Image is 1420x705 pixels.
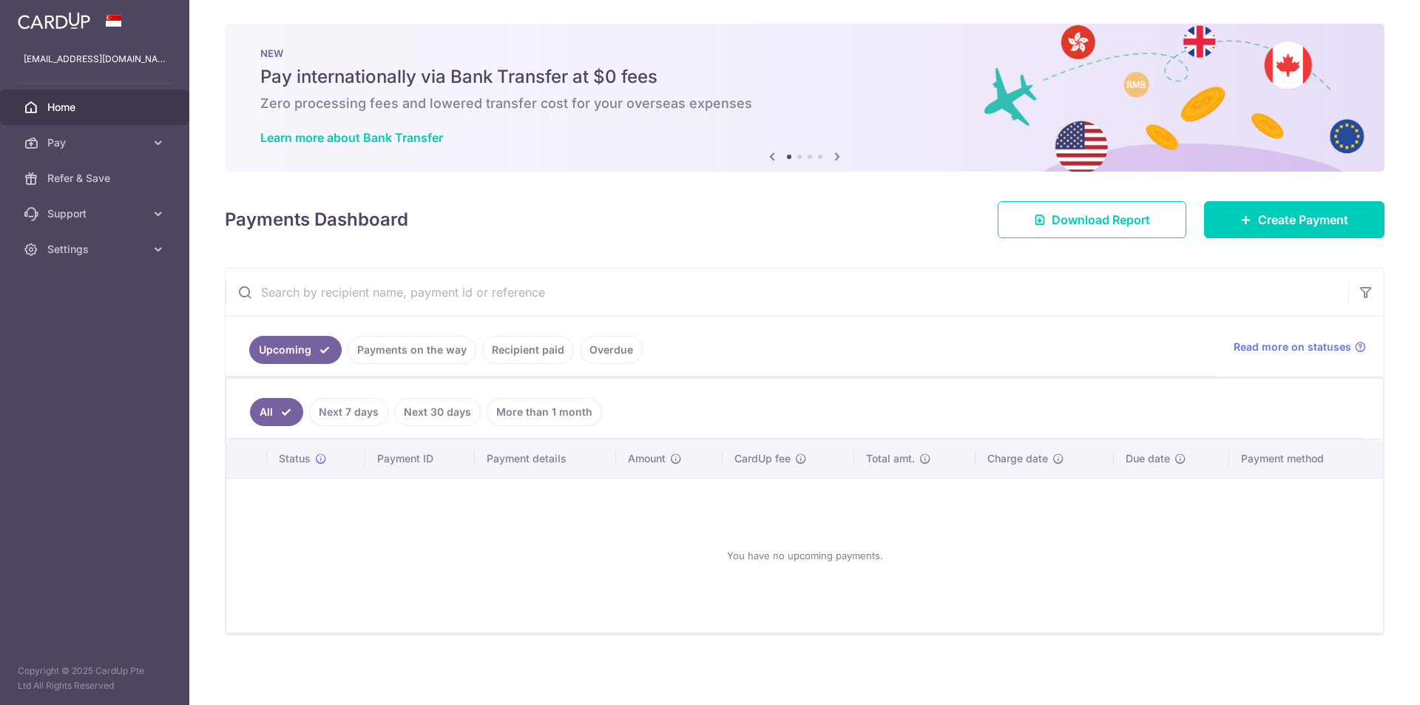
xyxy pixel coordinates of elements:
h4: Payments Dashboard [225,206,408,233]
span: Home [47,100,145,115]
span: Download Report [1052,211,1150,229]
input: Search by recipient name, payment id or reference [226,269,1348,316]
span: Read more on statuses [1234,340,1351,354]
span: CardUp fee [734,451,791,466]
h5: Pay internationally via Bank Transfer at $0 fees [260,65,1349,89]
span: Due date [1126,451,1170,466]
span: Settings [47,242,145,257]
a: Next 7 days [309,398,388,426]
p: NEW [260,47,1349,59]
div: You have no upcoming payments. [244,490,1365,621]
a: Download Report [998,201,1186,238]
span: Status [279,451,311,466]
a: Learn more about Bank Transfer [260,130,443,145]
span: Amount [628,451,666,466]
h6: Zero processing fees and lowered transfer cost for your overseas expenses [260,95,1349,112]
a: More than 1 month [487,398,602,426]
a: Payments on the way [348,336,476,364]
a: All [250,398,303,426]
a: Next 30 days [394,398,481,426]
span: Total amt. [866,451,915,466]
img: CardUp [18,12,90,30]
th: Payment details [475,439,617,478]
span: Charge date [987,451,1048,466]
span: Pay [47,135,145,150]
a: Read more on statuses [1234,340,1366,354]
th: Payment method [1229,439,1383,478]
span: Create Payment [1258,211,1348,229]
a: Upcoming [249,336,342,364]
span: Refer & Save [47,171,145,186]
p: [EMAIL_ADDRESS][DOMAIN_NAME] [24,52,166,67]
a: Overdue [580,336,643,364]
th: Payment ID [365,439,475,478]
a: Create Payment [1204,201,1384,238]
img: Bank transfer banner [225,24,1384,172]
span: Support [47,206,145,221]
a: Recipient paid [482,336,574,364]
